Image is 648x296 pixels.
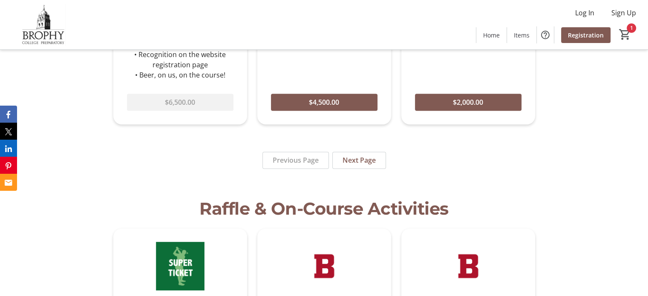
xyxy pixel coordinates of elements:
span: $2,000.00 [453,97,483,107]
span: $4,500.00 [309,97,339,107]
img: Brophy College Preparatory 's Logo [5,3,81,46]
button: Help [537,26,554,43]
span: Registration [568,31,604,40]
span: Log In [575,8,594,18]
span: Home [483,31,500,40]
button: Next Page [332,152,386,169]
a: Items [507,27,536,43]
span: Next Page [343,155,376,165]
button: $2,000.00 [415,94,521,111]
span: Items [514,31,530,40]
a: Registration [561,27,611,43]
a: Home [476,27,507,43]
p: Raffle & On-Course Activities [113,196,535,221]
button: Sign Up [605,6,643,20]
span: Sign Up [611,8,636,18]
button: Log In [568,6,601,20]
button: $4,500.00 [271,94,377,111]
button: Cart [617,27,633,42]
